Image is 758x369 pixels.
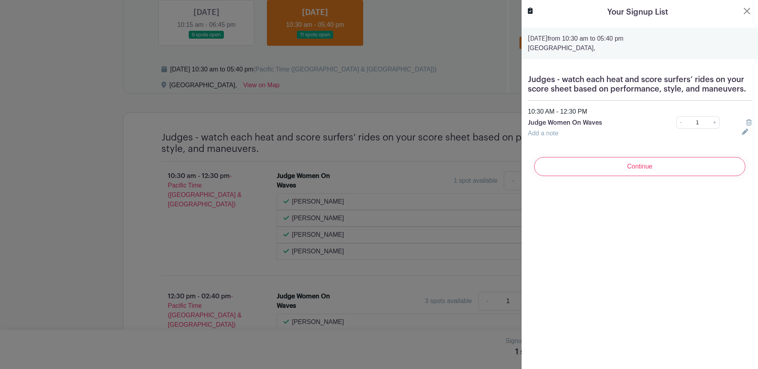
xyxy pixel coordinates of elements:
h5: Your Signup List [607,6,668,18]
a: - [676,116,685,129]
button: Close [742,6,752,16]
p: [GEOGRAPHIC_DATA], [528,43,752,53]
p: Judge Women On Waves [528,118,655,127]
input: Continue [534,157,745,176]
a: + [710,116,720,129]
a: Add a note [528,130,558,137]
div: 10:30 AM - 12:30 PM [523,107,756,116]
strong: [DATE] [528,36,548,42]
h5: Judges - watch each heat and score surfers’ rides on your score sheet based on performance, style... [528,75,752,94]
p: from 10:30 am to 05:40 pm [528,34,752,43]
